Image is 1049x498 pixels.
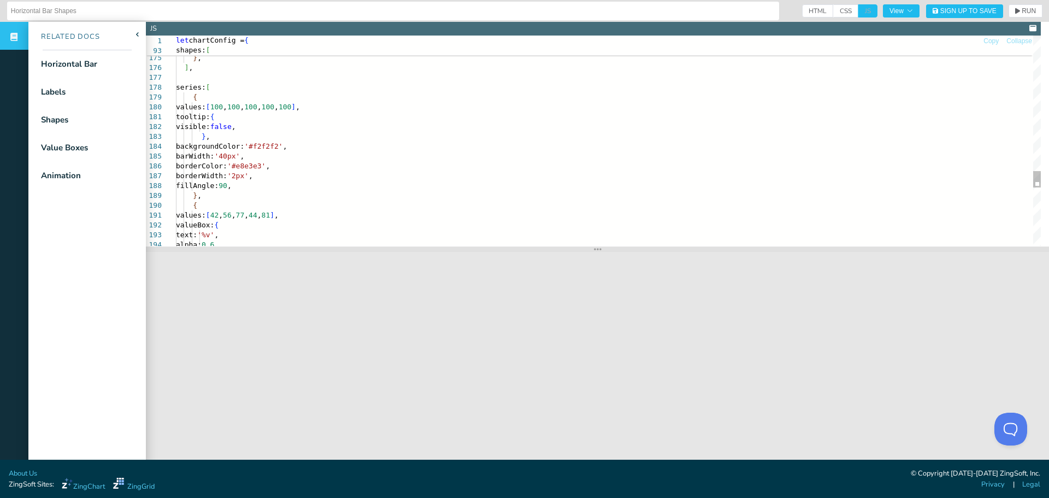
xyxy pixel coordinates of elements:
span: 42 [210,211,219,219]
span: 44 [249,211,257,219]
span: , [266,162,270,170]
div: 178 [146,83,162,92]
button: Copy [983,36,999,46]
span: ZingSoft Sites: [9,479,54,490]
span: text: [176,231,197,239]
div: 175 [146,53,162,63]
div: 194 [146,240,162,250]
span: shapes: [176,46,206,54]
span: } [193,54,197,62]
span: barWidth: [176,152,214,160]
span: , [274,103,279,111]
span: 100 [227,103,240,111]
span: 100 [262,103,274,111]
span: , [296,103,300,111]
span: Sign Up to Save [940,8,997,14]
span: alpha: [176,241,202,249]
div: Value Boxes [41,142,88,154]
span: , [188,63,193,72]
span: visible: [176,122,210,131]
span: ] [291,103,296,111]
span: [ [206,103,210,111]
span: , [232,211,236,219]
div: 183 [146,132,162,142]
span: '#e8e3e3' [227,162,266,170]
span: 1 [146,36,162,46]
span: borderColor: [176,162,227,170]
span: , [219,211,223,219]
span: , [283,142,287,150]
span: , [214,231,219,239]
span: , [197,191,202,200]
div: 191 [146,210,162,220]
span: Collapse [1006,38,1032,44]
span: 56 [223,211,232,219]
div: 184 [146,142,162,151]
div: 179 [146,92,162,102]
span: [ [206,211,210,219]
span: CSS [833,4,858,17]
span: { [193,201,197,209]
div: Animation [41,169,81,182]
span: , [249,172,253,180]
span: 100 [279,103,291,111]
span: valueBox: [176,221,214,229]
span: 77 [236,211,245,219]
span: [ [206,46,210,54]
span: , [227,181,232,190]
span: { [244,36,249,44]
span: , [274,211,279,219]
span: , [244,211,249,219]
div: Labels [41,86,66,98]
span: [ [206,83,210,91]
div: 188 [146,181,162,191]
button: RUN [1009,4,1042,17]
div: Horizontal Bar [41,58,97,71]
span: values: [176,103,206,111]
iframe: Your browser does not support iframes. [146,252,1049,471]
span: JS [858,4,877,17]
span: 100 [210,103,223,111]
div: Related Docs [28,32,100,43]
button: Sign Up to Save [926,4,1003,18]
a: About Us [9,468,37,479]
span: , [240,152,244,160]
span: { [193,93,197,101]
span: let [176,36,188,44]
span: '%v' [197,231,214,239]
span: chartConfig = [188,36,244,44]
a: Privacy [981,479,1005,490]
span: , [240,103,244,111]
button: View [883,4,920,17]
span: , [232,122,236,131]
a: Legal [1022,479,1040,490]
span: false [210,122,232,131]
div: 190 [146,201,162,210]
span: RUN [1022,8,1036,14]
div: 187 [146,171,162,181]
span: tooltip: [176,113,210,121]
span: backgroundColor: [176,142,244,150]
span: , [257,211,262,219]
div: 193 [146,230,162,240]
div: 189 [146,191,162,201]
div: Shapes [41,114,68,126]
input: Untitled Demo [11,2,775,20]
button: Collapse [1006,36,1033,46]
span: 93 [146,46,162,56]
span: 0.6 [202,241,214,249]
div: © Copyright [DATE]-[DATE] ZingSoft, Inc. [911,468,1040,479]
span: { [210,113,215,121]
span: , [214,241,219,249]
span: values: [176,211,206,219]
div: 180 [146,102,162,112]
span: , [257,103,262,111]
span: '#f2f2f2' [244,142,282,150]
span: 100 [244,103,257,111]
span: Copy [983,38,999,44]
span: ] [185,63,189,72]
span: 90 [219,181,227,190]
div: 182 [146,122,162,132]
iframe: Toggle Customer Support [994,413,1027,446]
span: , [197,54,202,62]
